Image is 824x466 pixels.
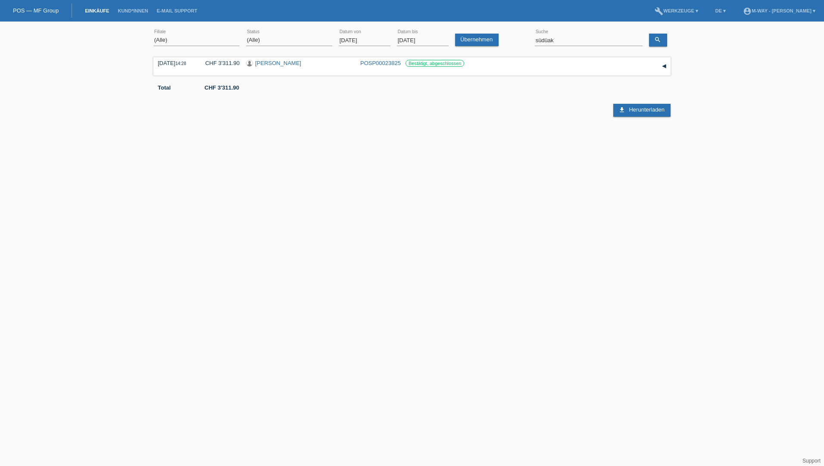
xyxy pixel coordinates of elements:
span: Herunterladen [629,106,664,113]
a: POSP00023825 [360,60,401,66]
a: Übernehmen [455,34,499,46]
a: POS — MF Group [13,7,59,14]
label: Bestätigt, abgeschlossen [406,60,464,67]
div: [DATE] [158,60,192,66]
b: Total [158,84,171,91]
a: [PERSON_NAME] [255,60,301,66]
div: auf-/zuklappen [658,60,671,73]
div: CHF 3'311.90 [199,60,240,66]
i: account_circle [743,7,752,16]
b: CHF 3'311.90 [205,84,239,91]
i: search [654,36,661,43]
a: Einkäufe [81,8,113,13]
a: account_circlem-way - [PERSON_NAME] ▾ [739,8,820,13]
i: download [618,106,625,113]
i: build [655,7,663,16]
a: E-Mail Support [153,8,202,13]
a: download Herunterladen [613,104,671,117]
a: search [649,34,667,47]
span: 14:28 [175,61,186,66]
a: Support [802,458,821,464]
a: Kund*innen [113,8,152,13]
a: DE ▾ [711,8,730,13]
a: buildWerkzeuge ▾ [650,8,702,13]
